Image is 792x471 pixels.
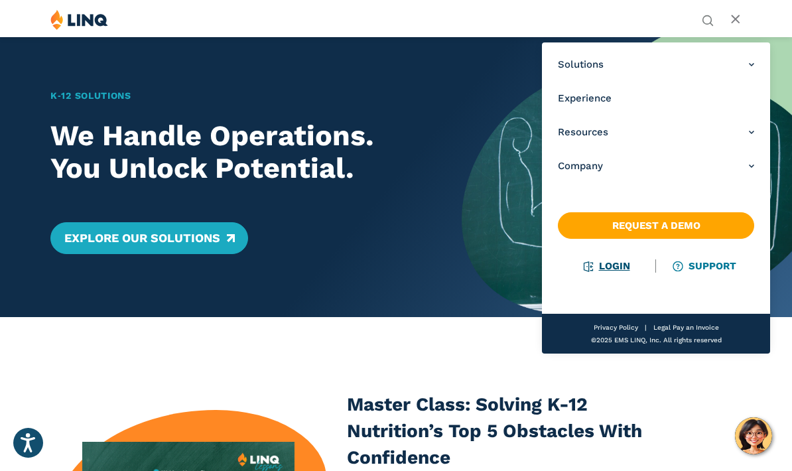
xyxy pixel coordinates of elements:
[558,92,754,105] a: Experience
[558,159,754,173] a: Company
[462,36,792,317] img: Home Banner
[558,58,604,72] span: Solutions
[584,260,629,272] a: Login
[347,391,682,470] h3: Master Class: Solving K-12 Nutrition’s Top 5 Obstacles With Confidence
[653,324,670,331] a: Legal
[558,212,754,239] a: Request a Demo
[674,260,736,272] a: Support
[542,42,770,354] nav: Primary Navigation
[558,125,608,139] span: Resources
[558,125,754,139] a: Resources
[590,336,721,344] span: ©2025 EMS LINQ, Inc. All rights reserved
[702,13,714,25] button: Open Search Bar
[50,222,247,254] a: Explore Our Solutions
[672,324,718,331] a: Pay an Invoice
[50,119,429,185] h2: We Handle Operations. You Unlock Potential.
[558,92,612,105] span: Experience
[558,58,754,72] a: Solutions
[50,89,429,103] h1: K‑12 Solutions
[593,324,637,331] a: Privacy Policy
[730,13,742,27] button: Open Main Menu
[702,9,714,25] nav: Utility Navigation
[558,159,603,173] span: Company
[735,417,772,454] button: Hello, have a question? Let’s chat.
[50,9,108,30] img: LINQ | K‑12 Software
